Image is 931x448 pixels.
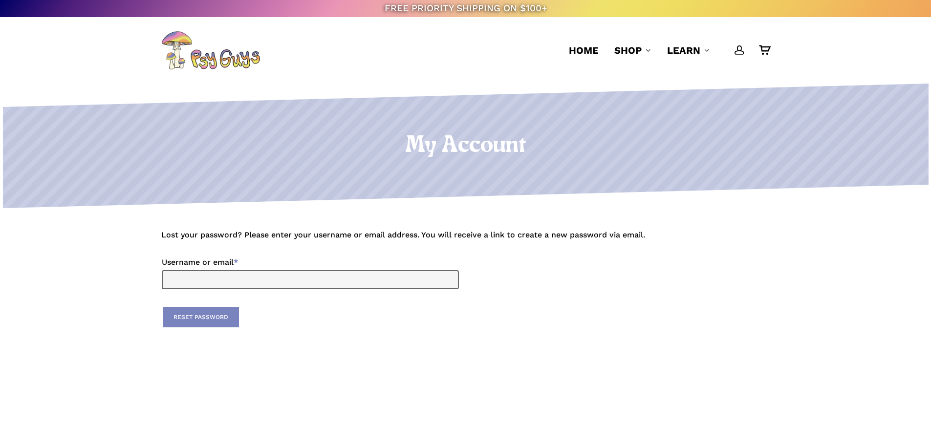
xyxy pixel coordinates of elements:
[561,17,770,84] nav: Main Menu
[667,43,710,57] a: Learn
[162,255,459,270] label: Username or email
[614,43,651,57] a: Shop
[161,228,770,254] p: Lost your password? Please enter your username or email address. You will receive a link to creat...
[569,44,599,56] span: Home
[161,31,260,70] img: PsyGuys
[163,307,239,327] button: Reset password
[759,45,770,56] a: Cart
[614,44,642,56] span: Shop
[569,43,599,57] a: Home
[667,44,700,56] span: Learn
